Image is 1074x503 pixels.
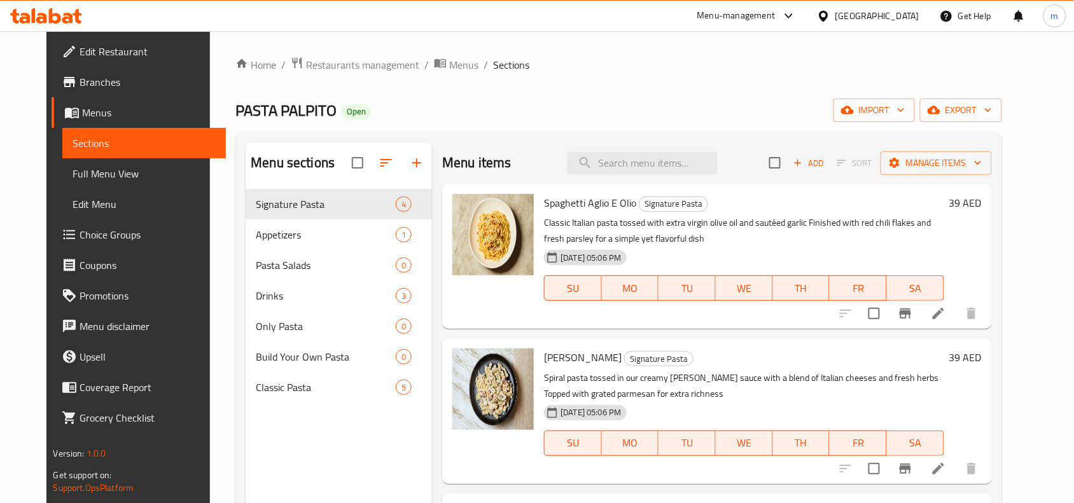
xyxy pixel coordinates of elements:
[664,279,711,298] span: TU
[424,57,429,72] li: /
[52,341,226,372] a: Upsell
[53,479,134,496] a: Support.OpsPlatform
[892,279,939,298] span: SA
[833,99,915,122] button: import
[920,99,1002,122] button: export
[396,196,412,212] div: items
[788,153,829,173] button: Add
[396,382,411,394] span: 5
[493,57,529,72] span: Sections
[555,406,626,418] span: [DATE] 05:06 PM
[62,189,226,219] a: Edit Menu
[607,279,654,298] span: MO
[887,431,944,456] button: SA
[568,152,718,174] input: search
[52,311,226,341] a: Menu disclaimer
[235,57,1001,73] nav: breadcrumb
[625,352,693,366] span: Signature Pasta
[778,434,825,452] span: TH
[659,275,716,301] button: TU
[484,57,488,72] li: /
[721,279,768,298] span: WE
[62,158,226,189] a: Full Menu View
[73,196,216,212] span: Edit Menu
[52,250,226,280] a: Coupons
[434,57,478,73] a: Menus
[664,434,711,452] span: TU
[607,434,654,452] span: MO
[246,311,432,341] div: Only Pasta0
[82,105,216,120] span: Menus
[401,148,432,178] button: Add section
[892,434,939,452] span: SA
[396,351,411,363] span: 0
[281,57,286,72] li: /
[246,250,432,280] div: Pasta Salads0
[52,219,226,250] a: Choice Groups
[80,74,216,90] span: Branches
[52,97,226,128] a: Menus
[256,380,396,395] div: Classic Pasta
[956,453,987,484] button: delete
[256,258,396,273] span: Pasta Salads
[544,193,636,212] span: Spaghetti Aglio E Olio
[949,348,982,366] h6: 39 AED
[835,9,919,23] div: [GEOGRAPHIC_DATA]
[342,106,371,117] span: Open
[246,184,432,408] nav: Menu sections
[544,431,602,456] button: SU
[73,135,216,151] span: Sections
[930,102,992,118] span: export
[235,57,276,72] a: Home
[550,434,597,452] span: SU
[890,453,921,484] button: Branch-specific-item
[721,434,768,452] span: WE
[53,445,84,462] span: Version:
[788,153,829,173] span: Add item
[52,67,226,97] a: Branches
[80,258,216,273] span: Coupons
[256,319,396,334] div: Only Pasta
[452,348,534,430] img: Fusilli Alfredo
[835,279,882,298] span: FR
[829,153,881,173] span: Select section first
[624,351,694,366] div: Signature Pasta
[890,298,921,329] button: Branch-specific-item
[931,461,946,476] a: Edit menu item
[659,431,716,456] button: TU
[639,196,708,212] div: Signature Pasta
[80,288,216,303] span: Promotions
[396,258,412,273] div: items
[602,275,659,301] button: MO
[830,275,887,301] button: FR
[291,57,419,73] a: Restaurants management
[256,288,396,303] span: Drinks
[396,227,412,242] div: items
[246,280,432,311] div: Drinks3
[80,227,216,242] span: Choice Groups
[891,155,982,171] span: Manage items
[1051,9,1059,23] span: m
[306,57,419,72] span: Restaurants management
[778,279,825,298] span: TH
[792,156,826,170] span: Add
[256,227,396,242] span: Appetizers
[697,8,776,24] div: Menu-management
[949,194,982,212] h6: 39 AED
[256,196,396,212] div: Signature Pasta
[52,36,226,67] a: Edit Restaurant
[344,149,371,176] span: Select all sections
[835,434,882,452] span: FR
[544,275,602,301] button: SU
[256,349,396,364] span: Build Your Own Pasta
[762,149,788,176] span: Select section
[87,445,106,462] span: 1.0.0
[396,290,411,302] span: 3
[550,279,597,298] span: SU
[80,319,216,334] span: Menu disclaimer
[773,431,830,456] button: TH
[452,194,534,275] img: Spaghetti Aglio E Olio
[396,229,411,241] span: 1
